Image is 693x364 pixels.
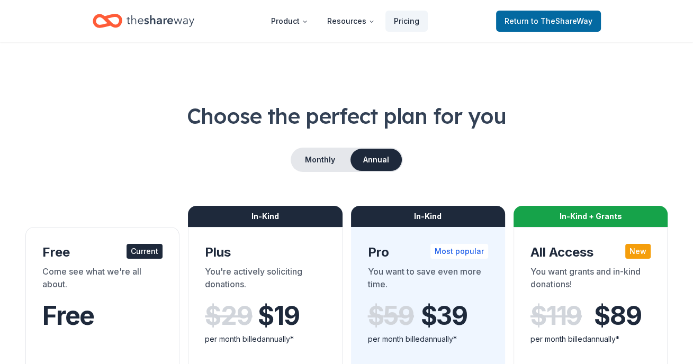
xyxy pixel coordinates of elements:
div: per month billed annually* [205,333,325,345]
div: per month billed annually* [368,333,488,345]
span: to TheShareWay [531,16,592,25]
div: Most popular [430,244,488,259]
h1: Choose the perfect plan for you [25,101,668,131]
div: In-Kind + Grants [514,206,668,227]
div: You're actively soliciting donations. [205,265,325,295]
div: In-Kind [351,206,505,227]
div: You want grants and in-kind donations! [530,265,651,295]
div: Free [42,244,163,261]
a: Home [93,8,194,33]
div: per month billed annually* [530,333,651,345]
button: Product [263,11,317,32]
span: $ 89 [594,301,641,331]
div: Current [127,244,163,259]
div: All Access [530,244,651,261]
div: Plus [205,244,325,261]
div: You want to save even more time. [368,265,488,295]
button: Annual [350,149,402,171]
button: Monthly [292,149,348,171]
span: Free [42,300,94,331]
span: Return [505,15,592,28]
div: New [625,244,651,259]
div: In-Kind [188,206,342,227]
a: Returnto TheShareWay [496,11,601,32]
button: Resources [319,11,383,32]
span: $ 19 [258,301,299,331]
div: Pro [368,244,488,261]
div: Come see what we're all about. [42,265,163,295]
span: $ 39 [421,301,467,331]
nav: Main [263,8,428,33]
a: Pricing [385,11,428,32]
